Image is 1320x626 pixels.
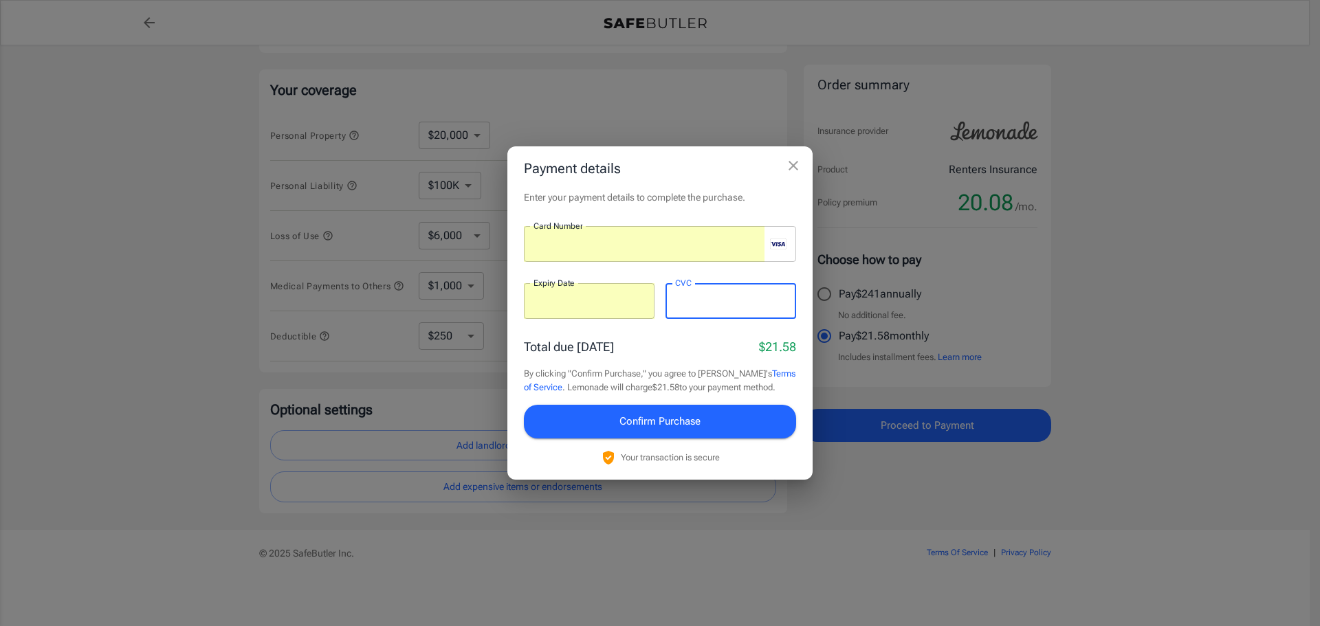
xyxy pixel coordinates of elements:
[675,295,786,308] iframe: To enrich screen reader interactions, please activate Accessibility in Grammarly extension settings
[619,412,701,430] span: Confirm Purchase
[533,238,764,251] iframe: To enrich screen reader interactions, please activate Accessibility in Grammarly extension settings
[533,220,582,232] label: Card Number
[780,152,807,179] button: close
[524,190,796,204] p: Enter your payment details to complete the purchase.
[759,337,796,356] p: $21.58
[533,277,575,289] label: Expiry Date
[770,238,786,249] svg: visa
[507,146,813,190] h2: Payment details
[524,405,796,438] button: Confirm Purchase
[524,368,795,392] a: Terms of Service
[524,367,796,394] p: By clicking "Confirm Purchase," you agree to [PERSON_NAME]'s . Lemonade will charge $21.58 to you...
[621,451,720,464] p: Your transaction is secure
[524,337,614,356] p: Total due [DATE]
[533,295,645,308] iframe: Secure expiration date input frame
[675,277,692,289] label: CVC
